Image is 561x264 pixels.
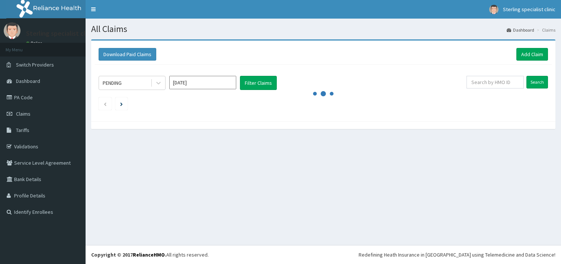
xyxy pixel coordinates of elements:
[467,76,524,88] input: Search by HMO ID
[240,76,277,90] button: Filter Claims
[133,251,165,258] a: RelianceHMO
[86,245,561,264] footer: All rights reserved.
[91,24,555,34] h1: All Claims
[91,251,166,258] strong: Copyright © 2017 .
[489,5,499,14] img: User Image
[507,27,534,33] a: Dashboard
[503,6,555,13] span: Sterling specialist clinic
[16,78,40,84] span: Dashboard
[99,48,156,61] button: Download Paid Claims
[26,41,44,46] a: Online
[26,30,96,37] p: Sterling specialist clinic
[312,83,334,105] svg: audio-loading
[169,76,236,89] input: Select Month and Year
[16,61,54,68] span: Switch Providers
[535,27,555,33] li: Claims
[16,127,29,133] span: Tariffs
[526,76,548,88] input: Search
[120,100,123,107] a: Next page
[16,110,31,117] span: Claims
[103,79,122,87] div: PENDING
[516,48,548,61] a: Add Claim
[359,251,555,258] div: Redefining Heath Insurance in [GEOGRAPHIC_DATA] using Telemedicine and Data Science!
[4,22,20,39] img: User Image
[103,100,107,107] a: Previous page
